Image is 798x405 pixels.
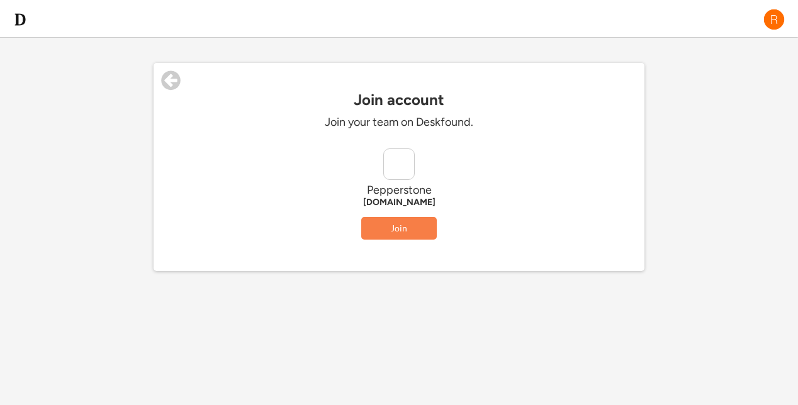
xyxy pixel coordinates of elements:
[210,115,588,130] div: Join your team on Deskfound.
[13,12,28,27] img: d-whitebg.png
[384,149,414,179] img: yH5BAEAAAAALAAAAAABAAEAAAIBRAA7
[210,183,588,197] div: Pepperstone
[210,197,588,208] div: [DOMAIN_NAME]
[361,217,437,240] button: Join
[154,91,644,109] div: Join account
[763,8,785,31] img: R.png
